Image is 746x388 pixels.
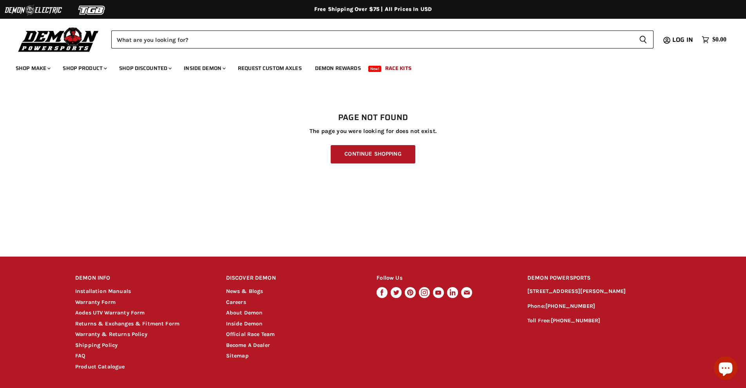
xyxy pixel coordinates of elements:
a: Shipping Policy [75,342,118,348]
a: [PHONE_NUMBER] [551,317,601,324]
img: Demon Powersports [16,25,101,53]
a: Sitemap [226,352,249,359]
a: Race Kits [379,60,417,76]
form: Product [111,31,654,48]
a: FAQ [75,352,85,359]
a: Inside Demon [226,320,263,327]
a: Returns & Exchanges & Fitment Form [75,320,179,327]
input: Search [111,31,633,48]
a: Continue Shopping [331,145,415,163]
a: Installation Manuals [75,288,131,295]
img: Demon Electric Logo 2 [4,3,63,18]
inbox-online-store-chat: Shopify online store chat [712,356,740,382]
div: Free Shipping Over $75 | All Prices In USD [60,6,686,13]
h1: Page not found [75,113,671,122]
a: Aodes UTV Warranty Form [75,309,145,316]
a: Inside Demon [178,60,230,76]
p: Toll Free: [527,316,671,325]
h2: DISCOVER DEMON [226,269,362,287]
a: Product Catalogue [75,363,125,370]
a: Demon Rewards [309,60,367,76]
p: The page you were looking for does not exist. [75,128,671,135]
a: News & Blogs [226,288,263,295]
a: Shop Discounted [113,60,176,76]
a: Request Custom Axles [232,60,308,76]
a: Warranty & Returns Policy [75,331,147,338]
a: Become A Dealer [226,342,270,348]
span: $0.00 [712,36,726,43]
h2: Follow Us [377,269,512,287]
h2: DEMON INFO [75,269,211,287]
p: Phone: [527,302,671,311]
a: Official Race Team [226,331,275,338]
span: Log in [672,35,693,45]
span: New! [368,66,382,72]
h2: DEMON POWERSPORTS [527,269,671,287]
p: [STREET_ADDRESS][PERSON_NAME] [527,287,671,296]
a: Warranty Form [75,299,116,305]
button: Search [633,31,654,48]
a: Shop Make [10,60,55,76]
a: Shop Product [57,60,112,76]
a: Careers [226,299,246,305]
a: About Demon [226,309,263,316]
a: $0.00 [698,34,730,45]
ul: Main menu [10,57,724,76]
img: TGB Logo 2 [63,3,121,18]
a: [PHONE_NUMBER] [545,303,595,309]
a: Log in [669,36,698,43]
